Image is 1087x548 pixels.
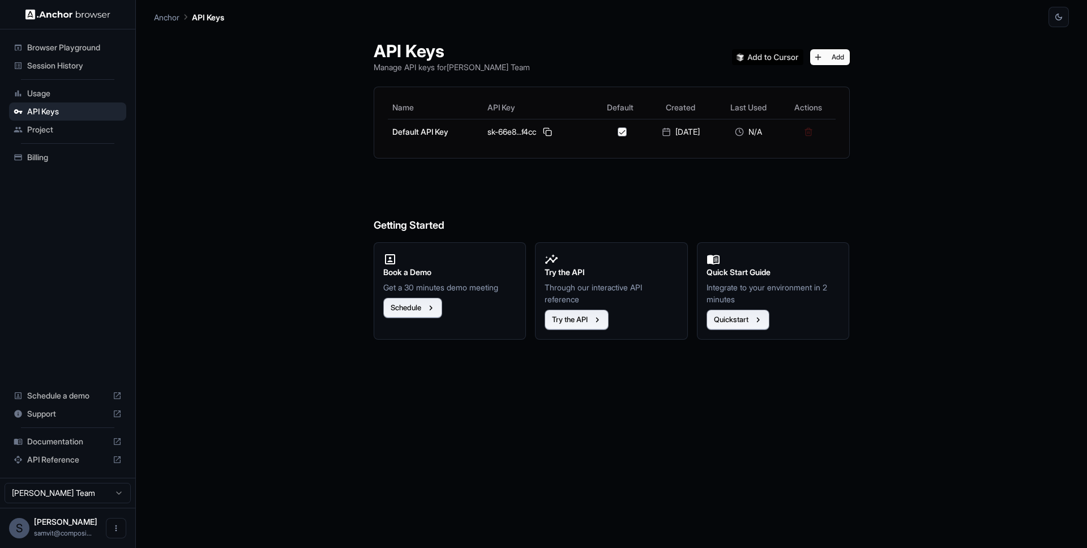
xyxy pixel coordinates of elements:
[545,281,678,305] p: Through our interactive API reference
[651,126,711,138] div: [DATE]
[154,11,179,23] p: Anchor
[383,266,517,279] h2: Book a Demo
[720,126,777,138] div: N/A
[483,96,594,119] th: API Key
[27,42,122,53] span: Browser Playground
[545,266,678,279] h2: Try the API
[9,148,126,166] div: Billing
[9,102,126,121] div: API Keys
[707,310,769,330] button: Quickstart
[154,11,224,23] nav: breadcrumb
[9,405,126,423] div: Support
[388,96,483,119] th: Name
[487,125,589,139] div: sk-66e8...f4cc
[9,57,126,75] div: Session History
[9,121,126,139] div: Project
[781,96,835,119] th: Actions
[9,84,126,102] div: Usage
[9,433,126,451] div: Documentation
[9,38,126,57] div: Browser Playground
[715,96,781,119] th: Last Used
[192,11,224,23] p: API Keys
[27,106,122,117] span: API Keys
[27,454,108,465] span: API Reference
[732,49,803,65] img: Add anchorbrowser MCP server to Cursor
[374,41,530,61] h1: API Keys
[383,281,517,293] p: Get a 30 minutes demo meeting
[545,310,609,330] button: Try the API
[9,518,29,538] div: S
[541,125,554,139] button: Copy API key
[707,266,840,279] h2: Quick Start Guide
[106,518,126,538] button: Open menu
[34,529,92,537] span: samvit@composio.dev
[647,96,716,119] th: Created
[374,172,850,234] h6: Getting Started
[707,281,840,305] p: Integrate to your environment in 2 minutes
[27,436,108,447] span: Documentation
[383,298,442,318] button: Schedule
[388,119,483,144] td: Default API Key
[25,9,110,20] img: Anchor Logo
[9,387,126,405] div: Schedule a demo
[27,124,122,135] span: Project
[27,60,122,71] span: Session History
[27,152,122,163] span: Billing
[27,408,108,419] span: Support
[374,61,530,73] p: Manage API keys for [PERSON_NAME] Team
[34,517,97,526] span: Samvit Jatia
[27,88,122,99] span: Usage
[9,451,126,469] div: API Reference
[27,390,108,401] span: Schedule a demo
[810,49,850,65] button: Add
[594,96,646,119] th: Default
